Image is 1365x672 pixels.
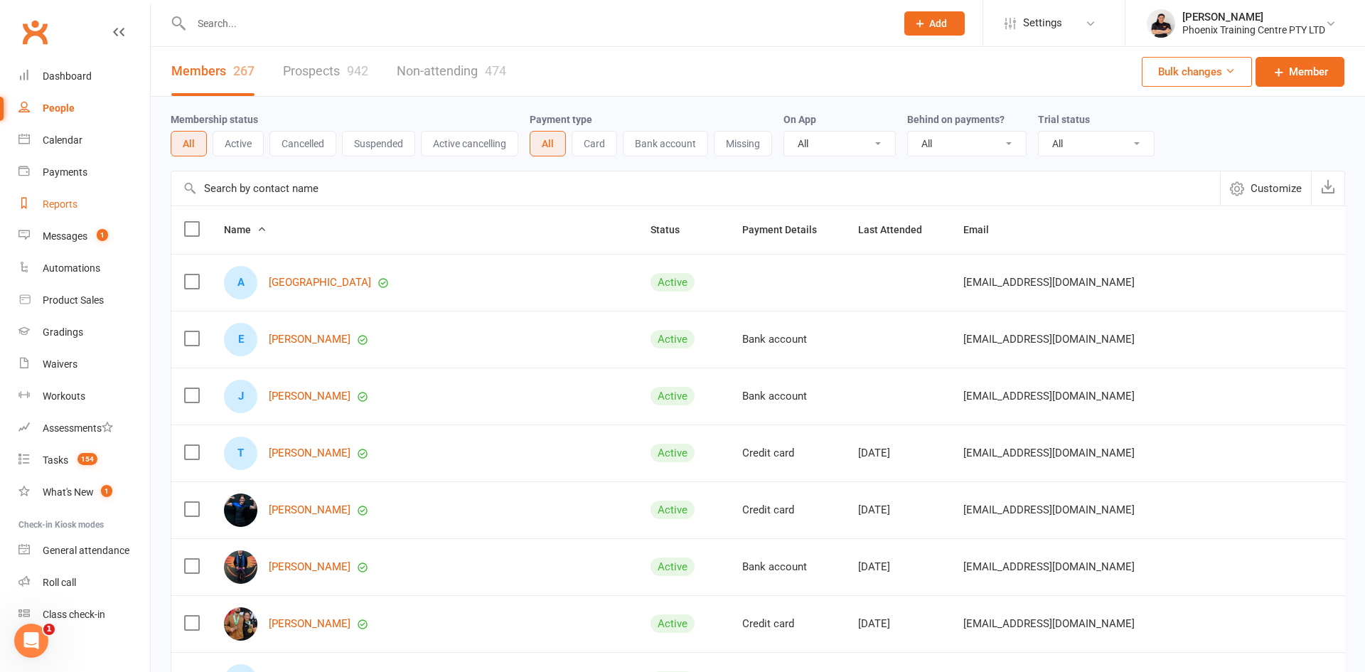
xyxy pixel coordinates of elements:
span: [EMAIL_ADDRESS][DOMAIN_NAME] [963,496,1135,523]
div: General attendance [43,545,129,556]
span: Status [651,224,695,235]
a: General attendance kiosk mode [18,535,150,567]
div: Bank account [742,390,833,402]
button: Active cancelling [421,131,518,156]
div: A [224,266,257,299]
button: Missing [714,131,772,156]
div: [DATE] [858,447,938,459]
button: Name [224,221,267,238]
a: Prospects942 [283,47,368,96]
label: Behind on payments? [907,114,1005,125]
div: Calendar [43,134,82,146]
a: [PERSON_NAME] [269,447,350,459]
a: Dashboard [18,60,150,92]
div: Automations [43,262,100,274]
span: 1 [43,624,55,635]
span: [EMAIL_ADDRESS][DOMAIN_NAME] [963,326,1135,353]
button: All [530,131,566,156]
span: Email [963,224,1005,235]
a: Automations [18,252,150,284]
div: People [43,102,75,114]
span: Name [224,224,267,235]
div: [DATE] [858,561,938,573]
div: Active [651,614,695,633]
span: Add [929,18,947,29]
button: Bank account [623,131,708,156]
a: Assessments [18,412,150,444]
span: [EMAIL_ADDRESS][DOMAIN_NAME] [963,610,1135,637]
div: Messages [43,230,87,242]
button: Cancelled [269,131,336,156]
div: Waivers [43,358,77,370]
a: Workouts [18,380,150,412]
button: Add [904,11,965,36]
a: Calendar [18,124,150,156]
div: Bank account [742,334,833,346]
div: Active [651,273,695,292]
div: 474 [485,63,506,78]
button: Active [213,131,264,156]
span: Last Attended [858,224,938,235]
a: [PERSON_NAME] [269,618,350,630]
a: Non-attending474 [397,47,506,96]
div: Tasks [43,454,68,466]
div: Assessments [43,422,113,434]
div: Gradings [43,326,83,338]
span: 1 [97,229,108,241]
div: Active [651,387,695,405]
div: Credit card [742,504,833,516]
a: Member [1256,57,1344,87]
div: T [224,437,257,470]
span: [EMAIL_ADDRESS][DOMAIN_NAME] [963,269,1135,296]
span: [EMAIL_ADDRESS][DOMAIN_NAME] [963,383,1135,410]
div: Product Sales [43,294,104,306]
a: Class kiosk mode [18,599,150,631]
div: Bank account [742,561,833,573]
div: Phoenix Training Centre PTY LTD [1182,23,1325,36]
div: J [224,380,257,413]
span: Customize [1251,180,1302,197]
label: Membership status [171,114,258,125]
div: Roll call [43,577,76,588]
div: Credit card [742,618,833,630]
a: Gradings [18,316,150,348]
button: Customize [1220,171,1311,206]
button: Email [963,221,1005,238]
iframe: Intercom live chat [14,624,48,658]
a: Product Sales [18,284,150,316]
a: Waivers [18,348,150,380]
a: What's New1 [18,476,150,508]
a: Messages 1 [18,220,150,252]
a: [PERSON_NAME] [269,334,350,346]
div: Workouts [43,390,85,402]
div: [DATE] [858,504,938,516]
button: All [171,131,207,156]
button: Bulk changes [1142,57,1252,87]
label: Payment type [530,114,592,125]
input: Search by contact name [171,171,1220,206]
span: 154 [77,453,97,465]
div: 267 [233,63,255,78]
div: [DATE] [858,618,938,630]
div: Reports [43,198,77,210]
span: [EMAIL_ADDRESS][DOMAIN_NAME] [963,439,1135,466]
div: 942 [347,63,368,78]
div: Active [651,501,695,519]
div: [PERSON_NAME] [1182,11,1325,23]
div: Active [651,558,695,576]
a: [PERSON_NAME] [269,390,350,402]
button: Suspended [342,131,415,156]
span: 1 [101,485,112,497]
span: Payment Details [742,224,833,235]
button: Status [651,221,695,238]
div: What's New [43,486,94,498]
a: [PERSON_NAME] [269,561,350,573]
a: [PERSON_NAME] [269,504,350,516]
span: Settings [1023,7,1062,39]
div: Active [651,330,695,348]
div: Dashboard [43,70,92,82]
img: thumb_image1630818763.png [1147,9,1175,38]
label: On App [783,114,816,125]
input: Search... [187,14,886,33]
label: Trial status [1038,114,1090,125]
